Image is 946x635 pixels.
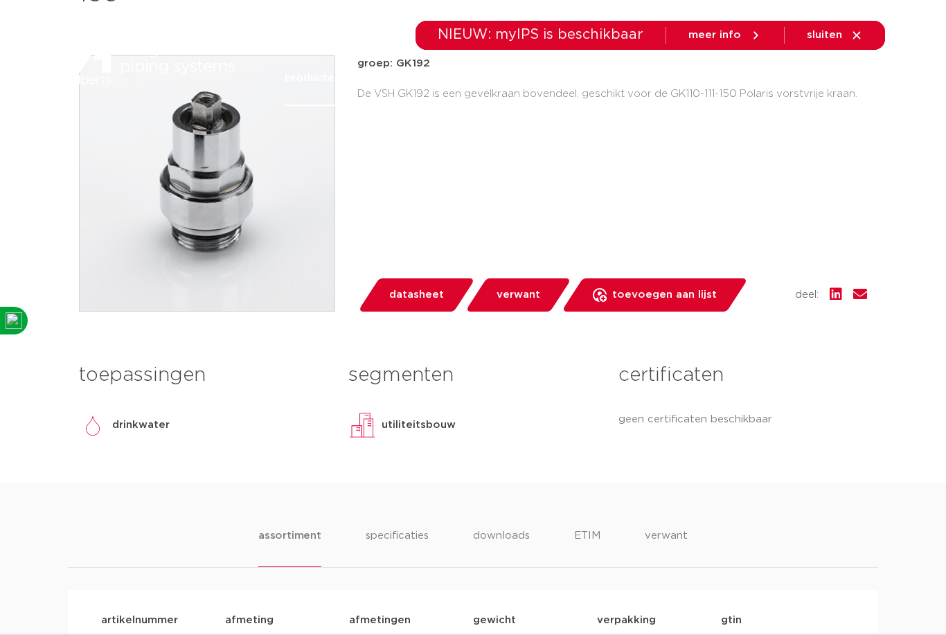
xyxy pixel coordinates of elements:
[225,612,349,629] p: afmeting
[285,50,341,106] a: producten
[688,29,762,42] a: meer info
[807,29,863,42] a: sluiten
[258,528,321,567] li: assortiment
[368,50,413,106] a: markten
[473,612,597,629] p: gewicht
[285,50,747,106] nav: Menu
[574,528,600,567] li: ETIM
[366,528,429,567] li: specificaties
[389,284,444,306] span: datasheet
[597,612,721,629] p: verpakking
[807,30,842,40] span: sluiten
[541,50,600,106] a: downloads
[440,50,513,106] a: toepassingen
[721,612,845,629] p: gtin
[699,50,747,106] a: over ons
[79,411,107,439] img: drinkwater
[497,284,540,306] span: verwant
[112,417,170,433] p: drinkwater
[79,361,328,389] h3: toepassingen
[688,30,741,40] span: meer info
[795,287,819,303] span: deel:
[101,612,225,629] p: artikelnummer
[645,528,688,567] li: verwant
[382,417,456,433] p: utiliteitsbouw
[612,284,717,306] span: toevoegen aan lijst
[618,361,867,389] h3: certificaten
[473,528,530,567] li: downloads
[80,56,334,311] img: Product Image for VSH gevelkraan bovendeel voor GK110-111-150
[357,278,475,312] a: datasheet
[349,612,473,629] p: afmetingen
[465,278,571,312] a: verwant
[438,28,643,42] span: NIEUW: myIPS is beschikbaar
[348,411,376,439] img: utiliteitsbouw
[816,50,830,106] div: my IPS
[627,50,672,106] a: services
[618,411,867,428] p: geen certificaten beschikbaar
[348,361,597,389] h3: segmenten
